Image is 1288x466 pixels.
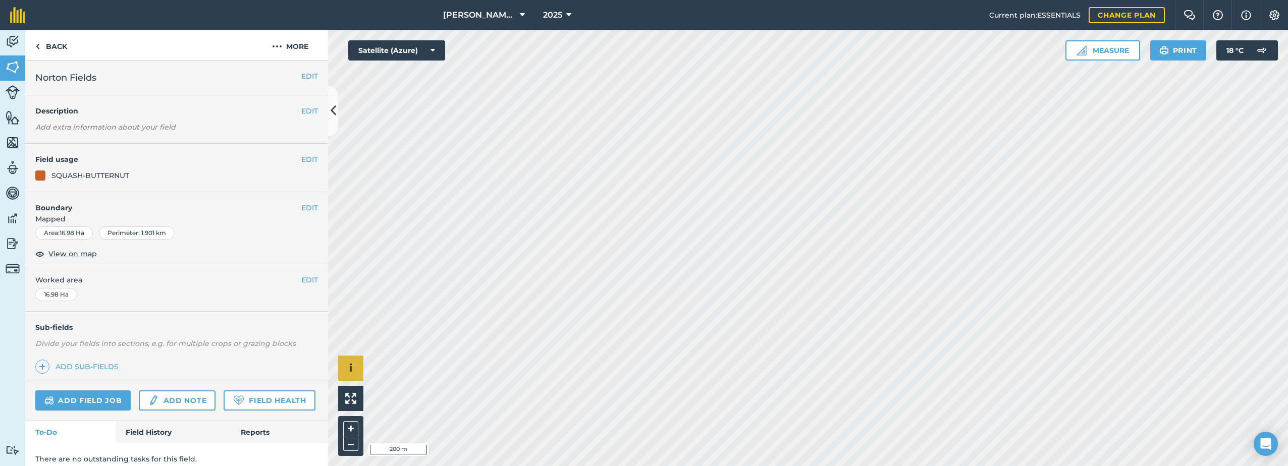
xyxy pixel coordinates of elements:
[272,40,282,52] img: svg+xml;base64,PHN2ZyB4bWxucz0iaHR0cDovL3d3dy53My5vcmcvMjAwMC9zdmciIHdpZHRoPSIyMCIgaGVpZ2h0PSIyNC...
[39,361,46,373] img: svg+xml;base64,PHN2ZyB4bWxucz0iaHR0cDovL3d3dy53My5vcmcvMjAwMC9zdmciIHdpZHRoPSIxNCIgaGVpZ2h0PSIyNC...
[343,421,358,436] button: +
[1254,432,1278,456] div: Open Intercom Messenger
[6,211,20,226] img: svg+xml;base64,PD94bWwgdmVyc2lvbj0iMS4wIiBlbmNvZGluZz0idXRmLTgiPz4KPCEtLSBHZW5lcmF0b3I6IEFkb2JlIE...
[1252,40,1272,61] img: svg+xml;base64,PD94bWwgdmVyc2lvbj0iMS4wIiBlbmNvZGluZz0idXRmLTgiPz4KPCEtLSBHZW5lcmF0b3I6IEFkb2JlIE...
[51,170,129,181] div: SQUASH-BUTTERNUT
[35,360,123,374] a: Add sub-fields
[989,10,1081,21] span: Current plan : ESSENTIALS
[301,154,318,165] button: EDIT
[1268,10,1280,20] img: A cog icon
[1089,7,1165,23] a: Change plan
[543,9,562,21] span: 2025
[99,226,175,240] div: Perimeter : 1.901 km
[1150,40,1207,61] button: Print
[35,105,318,116] h4: Description
[6,34,20,49] img: svg+xml;base64,PD94bWwgdmVyc2lvbj0iMS4wIiBlbmNvZGluZz0idXRmLTgiPz4KPCEtLSBHZW5lcmF0b3I6IEFkb2JlIE...
[301,202,318,213] button: EDIT
[6,236,20,251] img: svg+xml;base64,PD94bWwgdmVyc2lvbj0iMS4wIiBlbmNvZGluZz0idXRmLTgiPz4KPCEtLSBHZW5lcmF0b3I6IEFkb2JlIE...
[6,262,20,276] img: svg+xml;base64,PD94bWwgdmVyc2lvbj0iMS4wIiBlbmNvZGluZz0idXRmLTgiPz4KPCEtLSBHZW5lcmF0b3I6IEFkb2JlIE...
[338,356,363,381] button: i
[25,213,328,224] span: Mapped
[1159,44,1169,56] img: svg+xml;base64,PHN2ZyB4bWxucz0iaHR0cDovL3d3dy53My5vcmcvMjAwMC9zdmciIHdpZHRoPSIxOSIgaGVpZ2h0PSIyNC...
[1184,10,1196,20] img: Two speech bubbles overlapping with the left bubble in the forefront
[1216,40,1278,61] button: 18 °C
[44,394,54,406] img: svg+xml;base64,PD94bWwgdmVyc2lvbj0iMS4wIiBlbmNvZGluZz0idXRmLTgiPz4KPCEtLSBHZW5lcmF0b3I6IEFkb2JlIE...
[6,135,20,150] img: svg+xml;base64,PHN2ZyB4bWxucz0iaHR0cDovL3d3dy53My5vcmcvMjAwMC9zdmciIHdpZHRoPSI1NiIgaGVpZ2h0PSI2MC...
[348,40,445,61] button: Satellite (Azure)
[35,339,296,348] em: Divide your fields into sections, e.g. for multiple crops or grazing blocks
[35,274,318,285] span: Worked area
[1065,40,1140,61] button: Measure
[48,248,97,259] span: View on map
[443,9,516,21] span: [PERSON_NAME] Farm Life
[1077,45,1087,55] img: Ruler icon
[231,421,328,443] a: Reports
[35,248,97,260] button: View on map
[6,60,20,75] img: svg+xml;base64,PHN2ZyB4bWxucz0iaHR0cDovL3d3dy53My5vcmcvMjAwMC9zdmciIHdpZHRoPSI1NiIgaGVpZ2h0PSI2MC...
[252,30,328,60] button: More
[349,362,352,374] span: i
[35,390,131,411] a: Add field job
[35,40,40,52] img: svg+xml;base64,PHN2ZyB4bWxucz0iaHR0cDovL3d3dy53My5vcmcvMjAwMC9zdmciIHdpZHRoPSI5IiBoZWlnaHQ9IjI0Ii...
[25,322,328,333] h4: Sub-fields
[345,393,356,404] img: Four arrows, one pointing top left, one top right, one bottom right and the last bottom left
[35,154,301,165] h4: Field usage
[301,71,318,82] button: EDIT
[1241,9,1251,21] img: svg+xml;base64,PHN2ZyB4bWxucz0iaHR0cDovL3d3dy53My5vcmcvMjAwMC9zdmciIHdpZHRoPSIxNyIgaGVpZ2h0PSIxNy...
[35,248,44,260] img: svg+xml;base64,PHN2ZyB4bWxucz0iaHR0cDovL3d3dy53My5vcmcvMjAwMC9zdmciIHdpZHRoPSIxOCIgaGVpZ2h0PSIyNC...
[6,160,20,176] img: svg+xml;base64,PD94bWwgdmVyc2lvbj0iMS4wIiBlbmNvZGluZz0idXRmLTgiPz4KPCEtLSBHZW5lcmF0b3I6IEFkb2JlIE...
[1212,10,1224,20] img: A question mark icon
[25,192,301,213] h4: Boundary
[35,453,318,464] p: There are no outstanding tasks for this field.
[116,421,230,443] a: Field History
[35,123,176,132] em: Add extra information about your field
[148,394,159,406] img: svg+xml;base64,PD94bWwgdmVyc2lvbj0iMS4wIiBlbmNvZGluZz0idXRmLTgiPz4KPCEtLSBHZW5lcmF0b3I6IEFkb2JlIE...
[6,186,20,201] img: svg+xml;base64,PD94bWwgdmVyc2lvbj0iMS4wIiBlbmNvZGluZz0idXRmLTgiPz4KPCEtLSBHZW5lcmF0b3I6IEFkb2JlIE...
[6,445,20,455] img: svg+xml;base64,PD94bWwgdmVyc2lvbj0iMS4wIiBlbmNvZGluZz0idXRmLTgiPz4KPCEtLSBHZW5lcmF0b3I6IEFkb2JlIE...
[35,71,96,85] span: Norton Fields
[10,7,25,23] img: fieldmargin Logo
[25,30,77,60] a: Back
[1226,40,1244,61] span: 18 ° C
[139,390,216,411] a: Add note
[35,288,77,301] div: 16.98 Ha
[224,390,315,411] a: Field Health
[25,421,116,443] a: To-Do
[6,85,20,99] img: svg+xml;base64,PD94bWwgdmVyc2lvbj0iMS4wIiBlbmNvZGluZz0idXRmLTgiPz4KPCEtLSBHZW5lcmF0b3I6IEFkb2JlIE...
[301,105,318,116] button: EDIT
[35,226,93,240] div: Area : 16.98 Ha
[6,110,20,125] img: svg+xml;base64,PHN2ZyB4bWxucz0iaHR0cDovL3d3dy53My5vcmcvMjAwMC9zdmciIHdpZHRoPSI1NiIgaGVpZ2h0PSI2MC...
[301,274,318,285] button: EDIT
[343,436,358,451] button: –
